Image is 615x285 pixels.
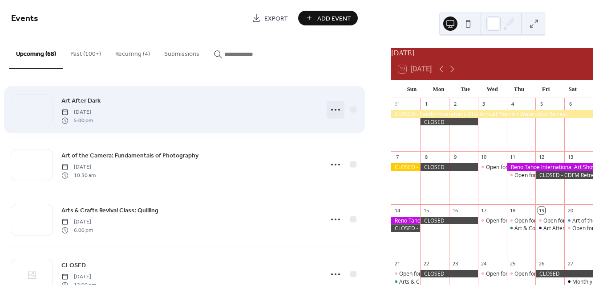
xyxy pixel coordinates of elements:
[535,224,564,232] div: Art After Dark
[510,207,516,214] div: 18
[564,217,593,224] div: Art of the Camera: Fundamentals of Photography
[61,218,93,226] span: [DATE]
[61,96,101,106] span: Art After Dark
[452,260,458,267] div: 23
[63,36,108,68] button: Past (100+)
[538,207,545,214] div: 19
[399,270,465,277] div: Open for Galleries & Tours
[567,260,574,267] div: 27
[510,260,516,267] div: 25
[61,171,96,179] span: 10:30 am
[61,163,96,171] span: [DATE]
[510,154,516,161] div: 11
[61,150,198,161] a: Art of the Camera: Fundamentals of Photography
[61,151,198,161] span: Art of the Camera: Fundamentals of Photography
[507,163,593,171] div: Reno Tahoe International Art Show
[9,36,63,69] button: Upcoming (68)
[567,154,574,161] div: 13
[394,154,401,161] div: 7
[486,163,552,171] div: Open for Galleries & Tours
[507,171,536,179] div: Open for Galleries & Tours
[514,171,580,179] div: Open for Galleries & Tours
[481,154,487,161] div: 10
[61,108,93,116] span: [DATE]
[423,207,429,214] div: 15
[535,217,564,224] div: Open for Galleries & Tours
[481,101,487,107] div: 3
[11,10,38,27] span: Events
[420,270,478,277] div: CLOSED
[61,226,93,234] span: 6:00 pm
[567,207,574,214] div: 20
[264,14,288,23] span: Export
[514,270,580,277] div: Open for Galleries & Tours
[514,224,593,232] div: Art & Cocktails Class: Zentangle
[507,224,536,232] div: Art & Cocktails Class: Zentangle
[506,80,532,98] div: Thu
[452,207,458,214] div: 16
[559,80,586,98] div: Sat
[486,270,552,277] div: Open for Galleries & Tours
[420,217,478,224] div: CLOSED
[391,217,420,224] div: Reno Tahoe International Art Show
[452,101,458,107] div: 2
[391,110,593,118] div: CLOSED - Sandy Imperatori's 31st Annual Plein Air Watercolor Retreat
[61,205,158,215] a: Arts & Crafts Revival Class: Quilling
[61,206,158,215] span: Arts & Crafts Revival Class: Quilling
[394,101,401,107] div: 31
[543,217,609,224] div: Open for Galleries & Tours
[317,14,351,23] span: Add Event
[61,273,96,281] span: [DATE]
[61,260,86,270] a: CLOSED
[423,260,429,267] div: 22
[391,224,420,232] div: CLOSED - CDFM Retreat
[478,270,507,277] div: Open for Galleries & Tours
[478,217,507,224] div: Open for Galleries & Tours
[481,207,487,214] div: 17
[61,116,93,124] span: 5:00 pm
[452,80,479,98] div: Tue
[538,260,545,267] div: 26
[108,36,157,68] button: Recurring (4)
[532,80,559,98] div: Fri
[391,270,420,277] div: Open for Galleries & Tours
[245,11,295,25] a: Export
[394,260,401,267] div: 21
[543,224,578,232] div: Art After Dark
[538,101,545,107] div: 5
[298,11,358,25] button: Add Event
[486,217,552,224] div: Open for Galleries & Tours
[391,163,420,171] div: CLOSED - Sandy Imperatori's 31st Annual Plein Air Watercolor Retreat
[61,95,101,106] a: Art After Dark
[420,118,478,126] div: CLOSED
[507,270,536,277] div: Open for Galleries & Tours
[479,80,506,98] div: Wed
[452,154,458,161] div: 9
[391,48,593,58] div: [DATE]
[157,36,206,68] button: Submissions
[535,270,593,277] div: CLOSED
[481,260,487,267] div: 24
[425,80,452,98] div: Mon
[507,217,536,224] div: Open for Galleries & Tours
[567,101,574,107] div: 6
[514,217,580,224] div: Open for Galleries & Tours
[423,101,429,107] div: 1
[535,171,593,179] div: CLOSED - CDFM Retreat
[478,163,507,171] div: Open for Galleries & Tours
[394,207,401,214] div: 14
[538,154,545,161] div: 12
[564,224,593,232] div: Open for Galleries & Tours
[423,154,429,161] div: 8
[510,101,516,107] div: 4
[420,163,478,171] div: CLOSED
[398,80,425,98] div: Sun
